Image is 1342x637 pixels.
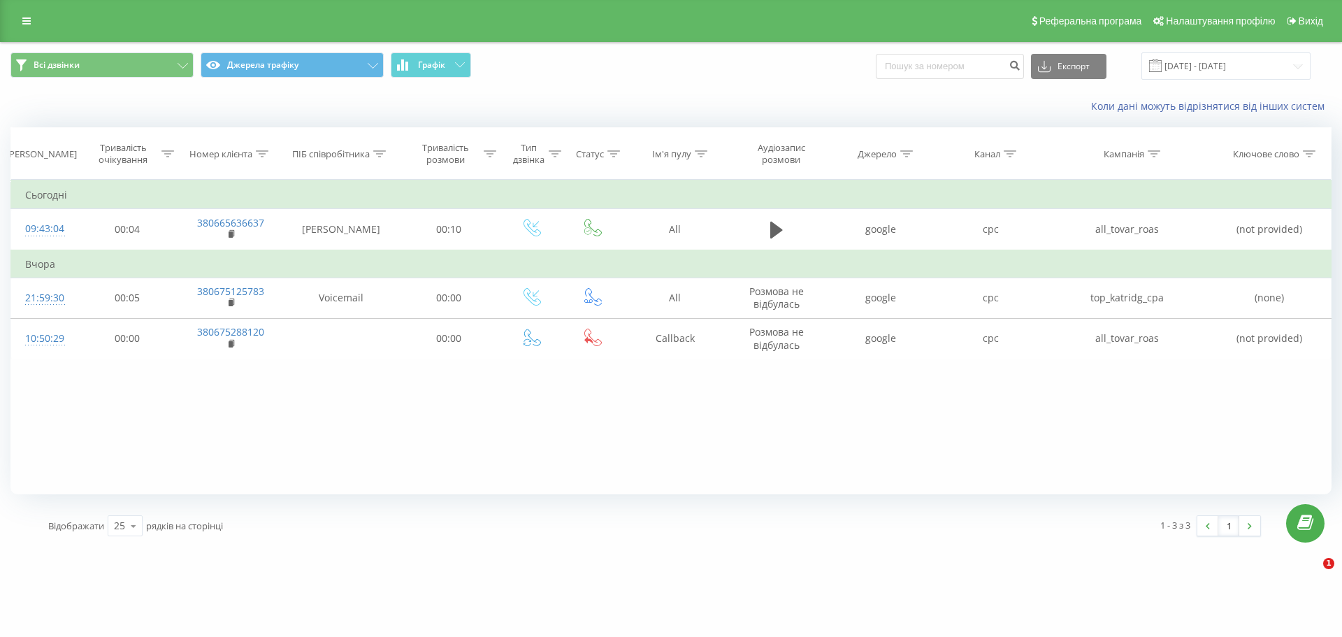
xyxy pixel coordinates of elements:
td: google [825,209,935,250]
td: (not provided) [1208,318,1331,359]
td: Voicemail [284,278,398,318]
div: Номер клієнта [189,148,252,160]
span: 1 [1323,558,1334,569]
button: Джерела трафіку [201,52,384,78]
button: Графік [391,52,471,78]
td: cpc [936,209,1046,250]
td: [PERSON_NAME] [284,209,398,250]
a: Коли дані можуть відрізнятися вiд інших систем [1091,99,1332,113]
div: 25 [114,519,125,533]
a: 380675125783 [197,285,264,298]
div: Ім'я пулу [652,148,691,160]
td: top_katridg_cpa [1046,278,1208,318]
div: Тип дзвінка [512,142,545,166]
a: 1 [1218,516,1239,536]
span: Вихід [1299,15,1323,27]
div: Канал [974,148,1000,160]
td: 00:00 [398,318,500,359]
span: Всі дзвінки [34,59,80,71]
td: (not provided) [1208,209,1331,250]
td: 00:04 [76,209,178,250]
a: 380665636637 [197,216,264,229]
div: 1 - 3 з 3 [1160,518,1190,532]
td: all_tovar_roas [1046,318,1208,359]
span: Налаштування профілю [1166,15,1275,27]
span: Розмова не відбулась [749,325,804,351]
div: Джерело [858,148,897,160]
td: 00:00 [398,278,500,318]
td: All [622,209,728,250]
td: google [825,318,935,359]
div: [PERSON_NAME] [6,148,77,160]
div: Тривалість очікування [89,142,159,166]
a: 380675288120 [197,325,264,338]
div: Статус [576,148,604,160]
div: Тривалість розмови [410,142,480,166]
input: Пошук за номером [876,54,1024,79]
div: ПІБ співробітника [292,148,370,160]
td: cpc [936,318,1046,359]
span: Графік [418,60,445,70]
span: Відображати [48,520,104,532]
td: Callback [622,318,728,359]
td: 00:00 [76,318,178,359]
div: 10:50:29 [25,325,62,352]
td: cpc [936,278,1046,318]
button: Всі дзвінки [10,52,194,78]
td: Вчора [11,250,1332,278]
td: 00:05 [76,278,178,318]
span: рядків на сторінці [146,520,223,532]
div: Ключове слово [1233,148,1299,160]
span: Розмова не відбулась [749,285,804,310]
iframe: Intercom live chat [1294,558,1328,592]
td: All [622,278,728,318]
div: 09:43:04 [25,215,62,243]
div: Аудіозапис розмови [740,142,822,166]
span: Реферальна програма [1039,15,1142,27]
td: all_tovar_roas [1046,209,1208,250]
div: 21:59:30 [25,285,62,312]
td: (none) [1208,278,1331,318]
button: Експорт [1031,54,1106,79]
div: Кампанія [1104,148,1144,160]
td: google [825,278,935,318]
td: Сьогодні [11,181,1332,209]
td: 00:10 [398,209,500,250]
